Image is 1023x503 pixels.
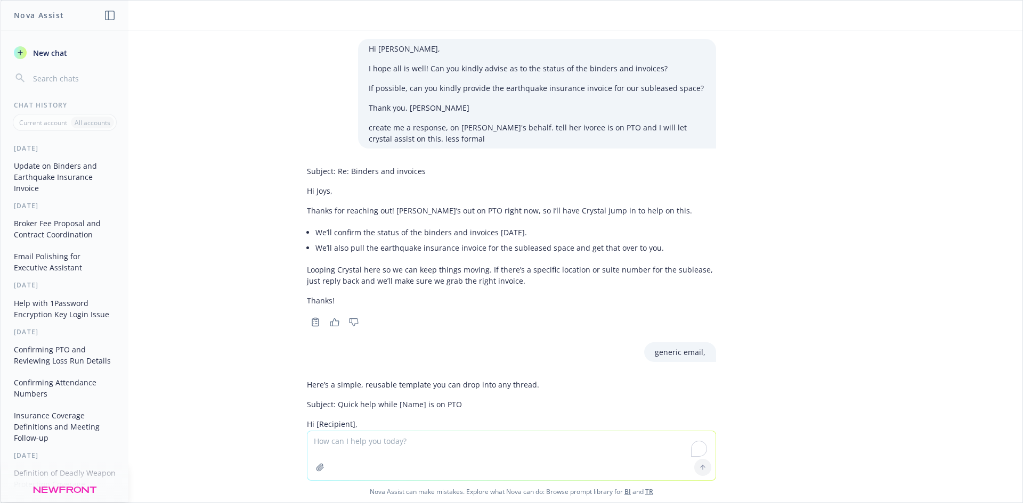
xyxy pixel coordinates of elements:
[10,374,120,402] button: Confirming Attendance Numbers
[10,215,120,243] button: Broker Fee Proposal and Contract Coordination
[307,185,716,196] p: Hi Joys,
[31,71,116,86] input: Search chats
[14,10,64,21] h1: Nova Assist
[655,347,705,358] p: generic email,
[1,281,128,290] div: [DATE]
[10,248,120,276] button: Email Polishing for Executive Assistant
[10,407,120,447] button: Insurance Coverage Definitions and Meeting Follow-up
[645,487,653,496] a: TR
[10,294,120,323] button: Help with 1Password Encryption Key Login Issue
[31,47,67,59] span: New chat
[1,451,128,460] div: [DATE]
[1,144,128,153] div: [DATE]
[311,317,320,327] svg: Copy to clipboard
[307,379,716,390] p: Here’s a simple, reusable template you can drop into any thread.
[315,240,716,255] li: We’ll also pull the earthquake insurance invoice for the subleased space and get that over to you.
[369,83,705,94] p: If possible, can you kindly provide the earthquake insurance invoice for our subleased space?
[369,122,705,144] p: create me a response, on [PERSON_NAME]'s behalf. tell her ivoree is on PTO and I will let crystal...
[307,264,716,286] p: Looping Crystal here so we can keep things moving. If there’s a specific location or suite number...
[19,118,67,127] p: Current account
[369,63,705,74] p: I hope all is well! Can you kindly advise as to the status of the binders and invoices?
[307,295,716,306] p: Thanks!
[315,225,716,240] li: We’ll confirm the status of the binders and invoices [DATE].
[1,101,128,110] div: Chat History
[307,431,716,480] textarea: To enrich screen reader interactions, please activate Accessibility in Grammarly extension settings
[307,418,716,430] p: Hi [Recipient],
[75,118,110,127] p: All accounts
[345,315,362,329] button: Thumbs down
[369,102,705,113] p: Thank you, [PERSON_NAME]
[5,481,1018,502] span: Nova Assist can make mistakes. Explore what Nova can do: Browse prompt library for and
[307,205,716,216] p: Thanks for reaching out! [PERSON_NAME]’s out on PTO right now, so I’ll have Crystal jump in to he...
[307,166,716,177] p: Subject: Re: Binders and invoices
[10,341,120,369] button: Confirming PTO and Reviewing Loss Run Details
[10,43,120,62] button: New chat
[10,157,120,197] button: Update on Binders and Earthquake Insurance Invoice
[624,487,631,496] a: BI
[1,327,128,336] div: [DATE]
[1,201,128,210] div: [DATE]
[369,43,705,54] p: Hi [PERSON_NAME],
[10,464,120,493] button: Definition of Deadly Weapon Protection Coverage
[307,399,716,410] p: Subject: Quick help while [Name] is on PTO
